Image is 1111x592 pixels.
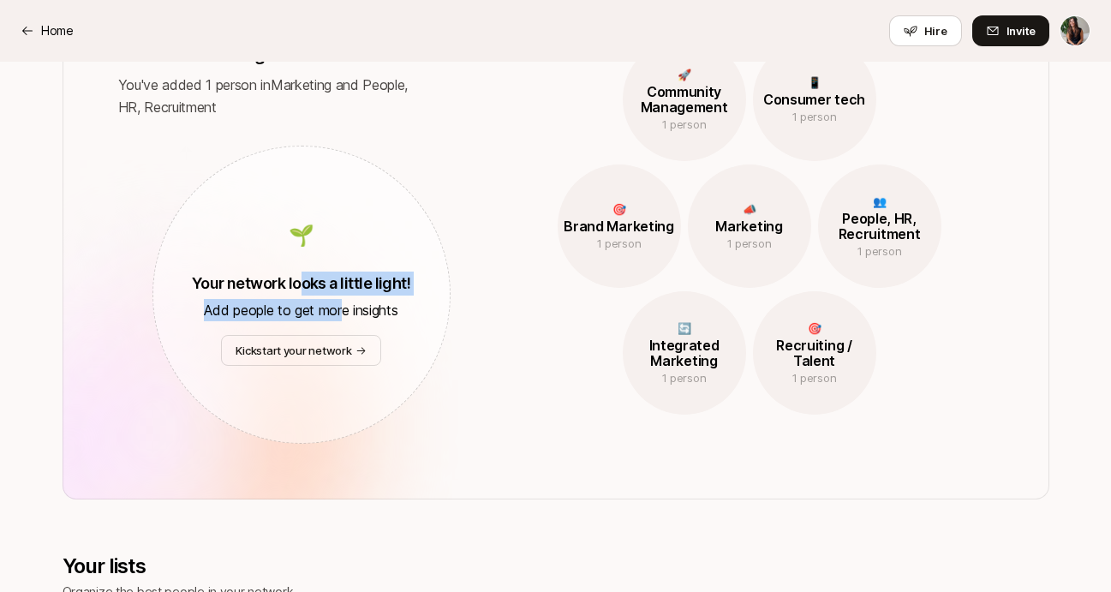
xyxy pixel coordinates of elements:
button: Kickstart your network [221,335,380,366]
p: 📱 [753,74,876,91]
p: Integrated Marketing [623,338,746,368]
p: 1 person [753,369,876,386]
p: 🚀 [623,66,746,83]
p: 📣 [688,200,811,218]
span: Hire [924,22,947,39]
button: Ciara Cornette [1060,15,1090,46]
p: 🌱 [289,224,314,248]
button: Invite [972,15,1049,46]
p: Kickstart your network [236,342,351,359]
p: 🎯 [558,200,681,218]
p: Home [41,21,74,41]
p: 1 person [818,242,941,260]
p: Community Management [623,85,746,115]
p: 🔄 [623,320,746,337]
p: Your lists [63,554,294,578]
p: 👥 [818,193,941,210]
p: 1 person [753,108,876,125]
p: Marketing [688,219,811,235]
p: You've added 1 person in Marketing and People, HR, Recruitment [118,74,416,118]
p: 1 person [623,369,746,386]
p: Recruiting / Talent [753,338,876,368]
button: Hire [889,15,962,46]
img: Ciara Cornette [1060,16,1090,45]
p: People, HR, Recruitment [818,212,941,242]
p: 1 person [623,116,746,133]
span: Invite [1006,22,1036,39]
p: 1 person [558,235,681,252]
p: Your network looks a little light! [182,272,421,296]
p: 🎯 [753,320,876,337]
p: 1 person [688,235,811,252]
p: Consumer tech [753,93,876,108]
p: Brand Marketing [558,219,681,235]
p: Add people to get more insights [204,299,397,321]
